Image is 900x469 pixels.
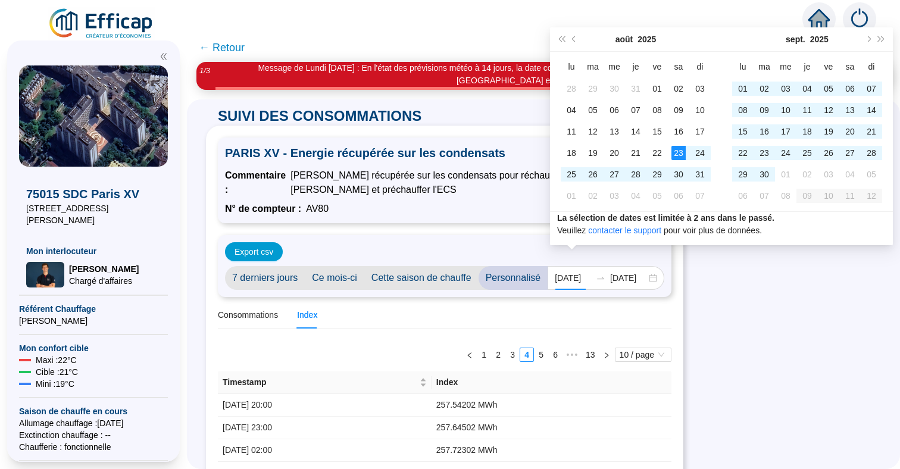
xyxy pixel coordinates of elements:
td: 2025-09-13 [839,99,861,121]
td: 2025-08-15 [646,121,668,142]
span: Mon interlocuteur [26,245,161,257]
span: [PERSON_NAME] [19,315,168,327]
span: [PERSON_NAME] [69,263,139,275]
div: 26 [586,167,600,182]
td: 2025-08-06 [604,99,625,121]
td: 2025-10-04 [839,164,861,185]
div: 02 [671,82,686,96]
span: Cette saison de chauffe [364,266,479,290]
span: left [466,352,473,359]
td: 2025-08-08 [646,99,668,121]
li: 5 Pages suivantes [562,348,582,362]
li: Page précédente [462,348,477,362]
span: PARIS XV - Energie récupérée sur les condensats [225,145,664,161]
td: 2025-08-10 [689,99,711,121]
td: 2025-10-05 [861,164,882,185]
td: 2025-08-25 [561,164,582,185]
td: 2025-09-06 [668,185,689,207]
button: Mois précédent (PageUp) [568,27,581,51]
td: 2025-09-14 [861,99,882,121]
span: right [603,352,610,359]
input: Date de début [555,272,591,284]
div: 09 [671,103,686,117]
span: Export csv [235,246,273,258]
td: 2025-10-09 [796,185,818,207]
td: 2025-08-02 [668,78,689,99]
strong: La sélection de dates est limitée à 2 ans dans le passé. [557,213,774,223]
div: 01 [736,82,750,96]
td: 2025-08-03 [689,78,711,99]
button: Export csv [225,242,283,261]
div: 03 [821,167,836,182]
div: 05 [864,167,879,182]
td: 2025-08-05 [582,99,604,121]
i: 1 / 3 [199,66,210,75]
div: 04 [843,167,857,182]
span: AV80 [306,202,329,216]
div: 18 [800,124,814,139]
div: 04 [800,82,814,96]
div: 11 [800,103,814,117]
div: 24 [693,146,707,160]
td: 2025-08-31 [689,164,711,185]
div: 25 [800,146,814,160]
td: 2025-08-14 [625,121,646,142]
button: right [599,348,614,362]
td: 2025-09-20 [839,121,861,142]
th: je [625,57,646,78]
div: 03 [607,189,621,203]
td: 2025-09-01 [732,78,754,99]
span: N° de compteur : [225,202,301,216]
div: Index [297,309,317,321]
a: 6 [549,348,562,361]
div: 14 [864,103,879,117]
td: 2025-09-17 [775,121,796,142]
div: 12 [864,189,879,203]
span: Cible : 21 °C [36,366,78,378]
th: Index [432,371,671,394]
th: lu [561,57,582,78]
li: 5 [534,348,548,362]
td: 2025-09-02 [582,185,604,207]
button: Choisissez un mois [615,27,633,51]
div: 09 [800,189,814,203]
td: 2025-09-18 [796,121,818,142]
th: lu [732,57,754,78]
button: Choisissez un mois [786,27,805,51]
td: 2025-10-01 [775,164,796,185]
span: Maxi : 22 °C [36,354,77,366]
a: 4 [520,348,533,361]
div: 16 [671,124,686,139]
div: 28 [629,167,643,182]
div: 18 [564,146,579,160]
td: 2025-08-29 [646,164,668,185]
td: 2025-09-02 [754,78,775,99]
td: 2025-08-21 [625,142,646,164]
li: Page suivante [599,348,614,362]
td: 2025-08-01 [646,78,668,99]
div: 23 [757,146,771,160]
div: 31 [693,167,707,182]
span: SUIVI DES CONSOMMATIONS [206,108,433,124]
td: 2025-09-04 [796,78,818,99]
th: di [861,57,882,78]
td: 2025-09-19 [818,121,839,142]
div: 14 [629,124,643,139]
div: 05 [650,189,664,203]
div: 08 [650,103,664,117]
div: 01 [779,167,793,182]
div: 07 [693,189,707,203]
td: 2025-08-20 [604,142,625,164]
div: 11 [843,189,857,203]
div: 17 [779,124,793,139]
div: 25 [564,167,579,182]
td: 2025-08-30 [668,164,689,185]
div: 06 [671,189,686,203]
td: 2025-09-05 [818,78,839,99]
div: 15 [736,124,750,139]
td: 2025-10-12 [861,185,882,207]
span: Personnalisé [479,266,548,290]
div: 29 [586,82,600,96]
button: left [462,348,477,362]
td: 2025-09-23 [754,142,775,164]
